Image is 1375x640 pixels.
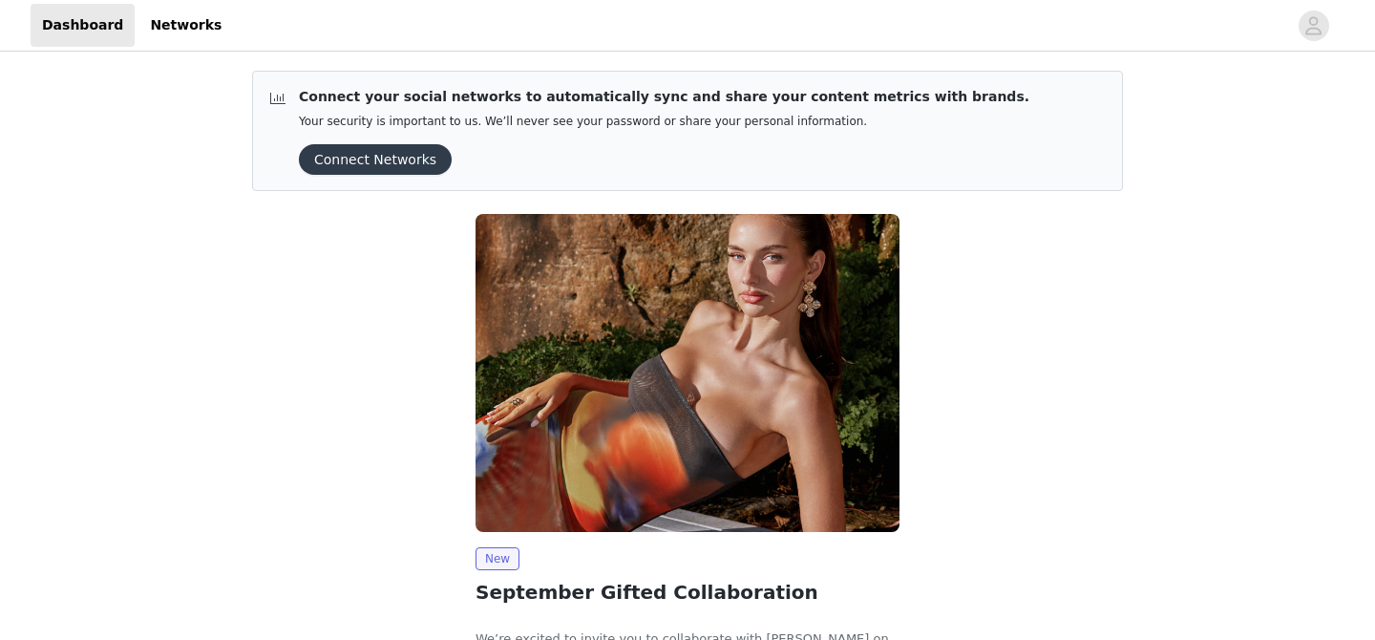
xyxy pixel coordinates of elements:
[299,87,1029,107] p: Connect your social networks to automatically sync and share your content metrics with brands.
[31,4,135,47] a: Dashboard
[476,547,519,570] span: New
[476,214,899,532] img: Peppermayo EU
[476,578,899,607] h2: September Gifted Collaboration
[299,115,1029,129] p: Your security is important to us. We’ll never see your password or share your personal information.
[299,144,452,175] button: Connect Networks
[138,4,233,47] a: Networks
[1304,11,1322,41] div: avatar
